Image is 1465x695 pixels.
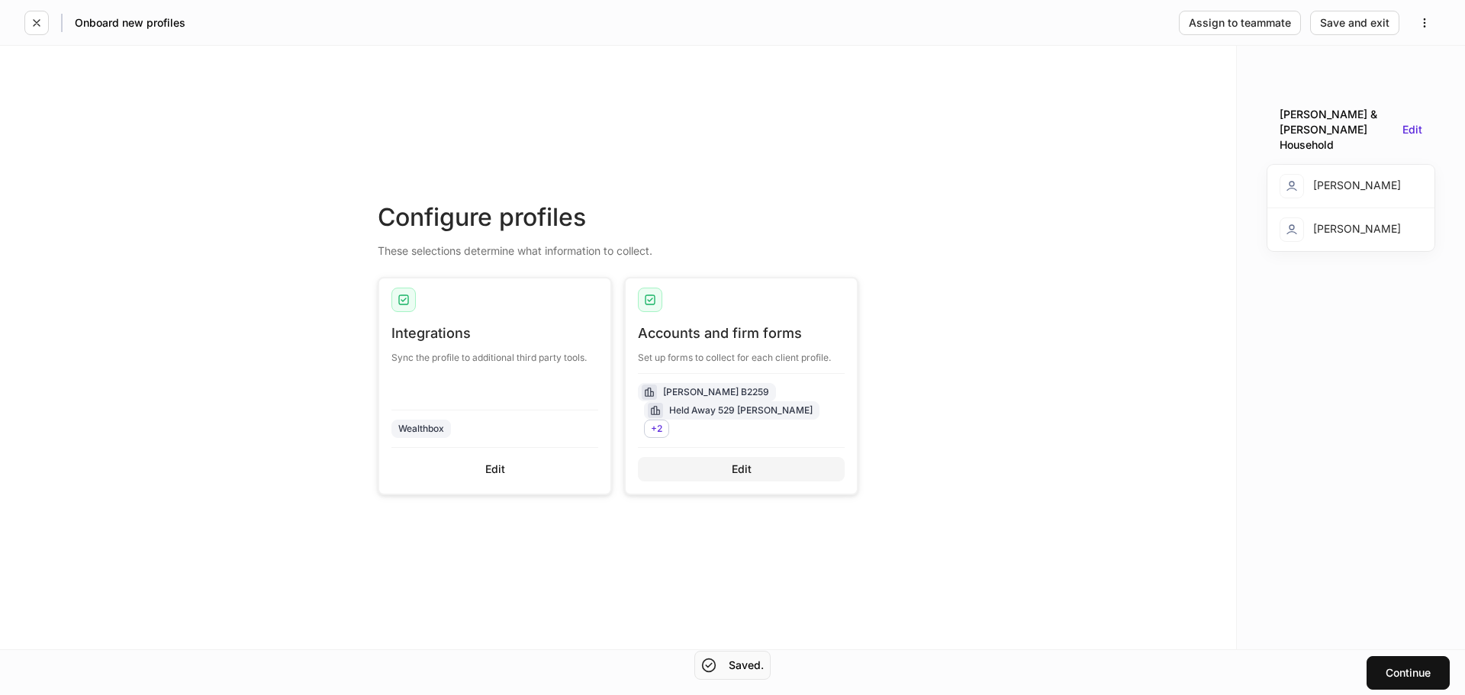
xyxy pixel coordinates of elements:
[1367,656,1450,690] button: Continue
[1280,217,1401,242] div: [PERSON_NAME]
[391,343,598,364] div: Sync the profile to additional third party tools.
[378,234,858,259] div: These selections determine what information to collect.
[75,15,185,31] h5: Onboard new profiles
[1402,124,1422,135] button: Edit
[1320,18,1389,28] div: Save and exit
[663,385,769,399] div: [PERSON_NAME] B2259
[1310,11,1399,35] button: Save and exit
[651,423,662,434] span: + 2
[1280,174,1401,198] div: [PERSON_NAME]
[1179,11,1301,35] button: Assign to teammate
[638,457,845,481] button: Edit
[1189,18,1291,28] div: Assign to teammate
[638,324,845,343] div: Accounts and firm forms
[378,201,858,234] div: Configure profiles
[1386,668,1431,678] div: Continue
[732,464,752,475] div: Edit
[669,403,813,417] div: Held Away 529 [PERSON_NAME]
[729,658,764,673] h5: Saved.
[1280,107,1396,153] div: [PERSON_NAME] & [PERSON_NAME] Household
[638,343,845,364] div: Set up forms to collect for each client profile.
[391,457,598,481] button: Edit
[485,464,505,475] div: Edit
[391,324,598,343] div: Integrations
[398,421,444,436] div: Wealthbox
